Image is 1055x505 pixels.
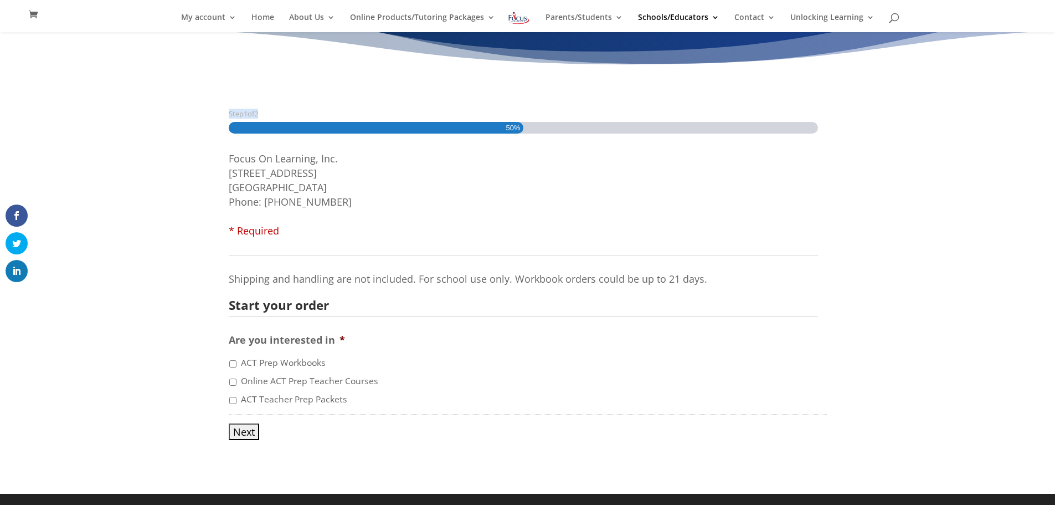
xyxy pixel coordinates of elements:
[181,13,236,32] a: My account
[241,375,378,388] label: Online ACT Prep Teacher Courses
[229,334,345,346] label: Are you interested in
[229,224,279,237] span: * Required
[244,109,248,119] span: 1
[350,13,495,32] a: Online Products/Tutoring Packages
[241,356,326,370] label: ACT Prep Workbooks
[229,424,259,440] input: Next
[254,109,258,119] span: 2
[229,151,827,238] li: Focus On Learning, Inc. [STREET_ADDRESS] [GEOGRAPHIC_DATA] Phone: [PHONE_NUMBER]
[638,13,719,32] a: Schools/Educators
[229,110,827,118] h3: Step of
[506,122,520,134] span: 50%
[734,13,775,32] a: Contact
[507,10,531,26] img: Focus on Learning
[229,272,818,286] p: Shipping and handling are not included. For school use only. Workbook orders could be up to 21 days.
[545,13,623,32] a: Parents/Students
[229,299,809,312] h2: Start your order
[289,13,335,32] a: About Us
[251,13,274,32] a: Home
[790,13,874,32] a: Unlocking Learning
[241,393,347,406] label: ACT Teacher Prep Packets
